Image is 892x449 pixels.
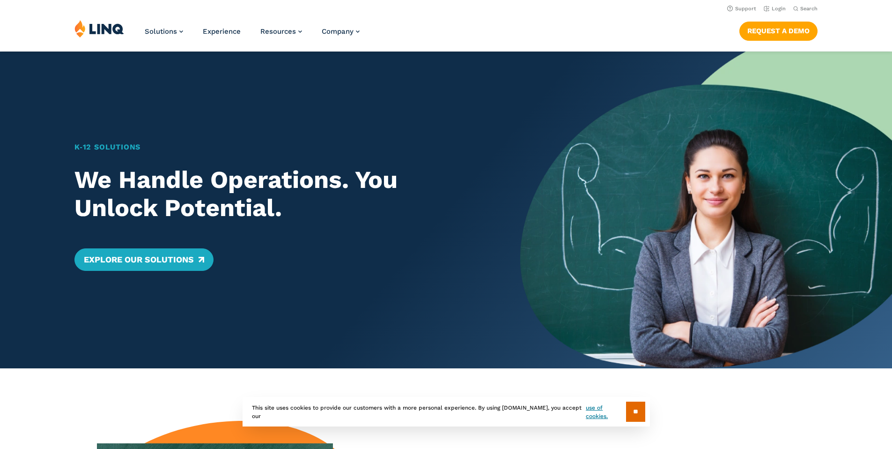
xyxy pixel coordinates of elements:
[739,22,818,40] a: Request a Demo
[586,404,626,420] a: use of cookies.
[739,20,818,40] nav: Button Navigation
[74,20,124,37] img: LINQ | K‑12 Software
[203,27,241,36] a: Experience
[800,6,818,12] span: Search
[243,397,650,427] div: This site uses cookies to provide our customers with a more personal experience. By using [DOMAIN...
[764,6,786,12] a: Login
[74,142,484,153] h1: K‑12 Solutions
[322,27,354,36] span: Company
[520,52,892,368] img: Home Banner
[793,5,818,12] button: Open Search Bar
[145,20,360,51] nav: Primary Navigation
[145,27,183,36] a: Solutions
[727,6,756,12] a: Support
[74,166,484,222] h2: We Handle Operations. You Unlock Potential.
[322,27,360,36] a: Company
[260,27,296,36] span: Resources
[74,248,214,271] a: Explore Our Solutions
[260,27,302,36] a: Resources
[145,27,177,36] span: Solutions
